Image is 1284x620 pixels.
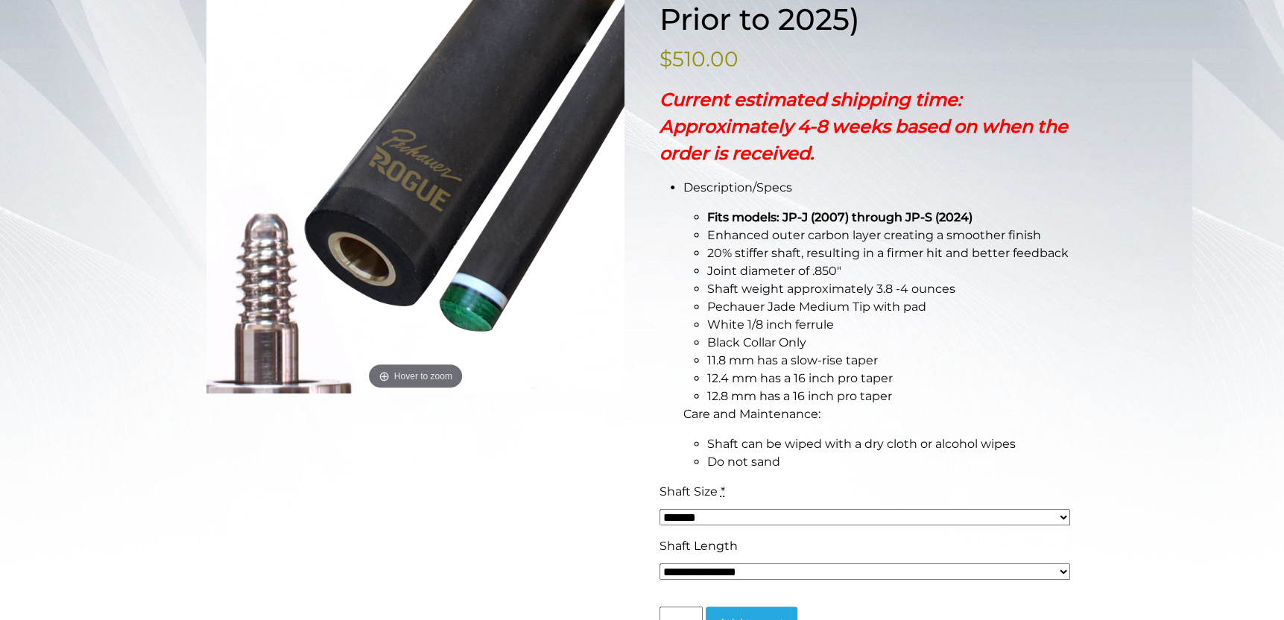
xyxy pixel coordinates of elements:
strong: Current estimated shipping time: Approximately 4-8 weeks based on when the order is received. [660,89,1068,164]
span: Description/Specs [683,180,792,194]
span: $ [660,46,672,72]
bdi: 510.00 [660,46,739,72]
span: 11.8 mm has a slow-rise taper [707,353,878,367]
span: Care and Maintenance: [683,407,820,421]
span: White 1/8 inch ferrule [707,317,834,332]
span: Pechauer Jade Medium Tip with pad [707,300,926,314]
span: 12.4 mm has a 16 inch pro taper [707,371,893,385]
span: Shaft Size [660,484,718,499]
span: Do not sand [707,455,780,469]
span: 12.8 mm has a 16 inch pro taper [707,389,892,403]
span: Joint diameter of .850″ [707,264,841,278]
span: Enhanced outer carbon layer creating a smoother finish [707,228,1041,242]
span: Shaft can be wiped with a dry cloth or alcohol wipes [707,437,1016,451]
abbr: required [721,484,725,499]
span: Shaft weight approximately 3.8 -4 ounces [707,282,955,296]
span: Shaft Length [660,539,738,553]
span: Black Collar Only [707,335,806,349]
strong: Fits models: JP-J (2007) through JP-S (2024) [707,210,973,224]
span: 20% stiffer shaft, resulting in a firmer hit and better feedback [707,246,1069,260]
